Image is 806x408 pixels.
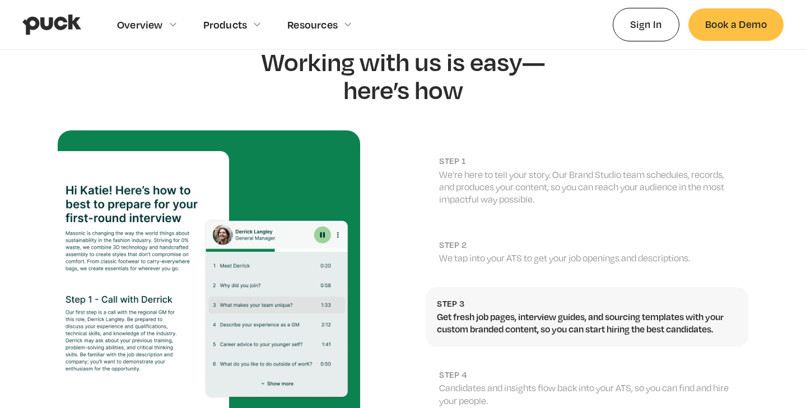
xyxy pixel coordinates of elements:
div: Resources [287,18,338,31]
p: We’re here to tell your story. Our Brand Studio team schedules, records, and produces your conten... [439,168,737,206]
div: Overview [117,18,163,31]
p: Get fresh job pages, interview guides, and sourcing templates with your custom branded content, s... [437,311,737,336]
a: Sign In [613,8,679,41]
h2: Step 1 [439,156,737,166]
h2: step 3 [437,298,737,309]
h2: step 2 [439,240,737,250]
p: Candidates and insights flow back into your ATS, so you can find and hire your people. [439,382,737,407]
p: We tap into your ATS to get your job openings and descriptions. [439,252,737,264]
a: Book a Demo [688,8,784,40]
h2: Working with us is easy—here’s how [238,48,569,103]
h2: step 4 [439,369,737,380]
div: Products [203,18,248,31]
